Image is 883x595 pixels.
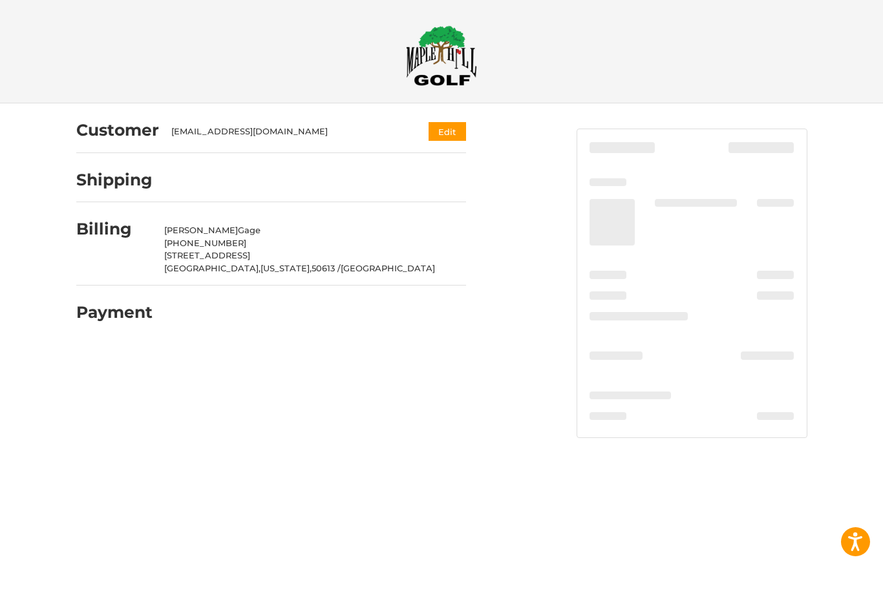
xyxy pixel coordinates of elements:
span: Gage [238,225,261,235]
h2: Payment [76,302,153,322]
button: Edit [429,122,466,141]
h2: Customer [76,120,159,140]
img: Maple Hill Golf [406,25,477,86]
span: [PERSON_NAME] [164,225,238,235]
span: [US_STATE], [261,263,312,273]
span: [PHONE_NUMBER] [164,238,246,248]
span: [STREET_ADDRESS] [164,250,250,260]
span: [GEOGRAPHIC_DATA], [164,263,261,273]
h2: Billing [76,219,152,239]
h2: Shipping [76,170,153,190]
span: [GEOGRAPHIC_DATA] [341,263,435,273]
div: [EMAIL_ADDRESS][DOMAIN_NAME] [171,125,403,138]
span: 50613 / [312,263,341,273]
